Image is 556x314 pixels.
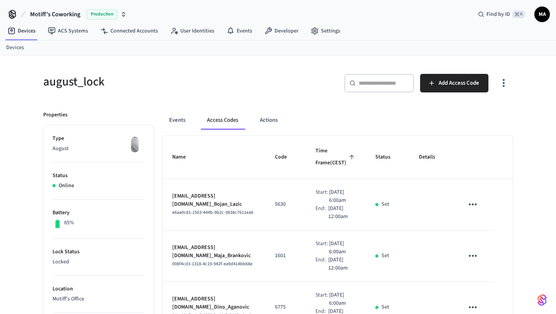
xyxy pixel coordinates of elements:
p: 6775 [275,303,297,311]
span: 008f4cd3-1318-4c19-942f-ea9d414bb68e [172,261,253,267]
span: Details [419,151,445,163]
img: SeamLogoGradient.69752ec5.svg [537,294,547,306]
a: Connected Accounts [94,24,164,38]
span: Motiff's Coworking [30,10,80,19]
div: End: [315,205,328,221]
button: MA [534,7,550,22]
a: Devices [2,24,42,38]
a: Developer [258,24,305,38]
div: Start: [315,291,329,307]
a: Settings [305,24,346,38]
div: End: [315,256,328,272]
p: Online [59,182,74,190]
p: 5630 [275,200,297,208]
p: Battery [53,209,144,217]
p: 85% [64,219,74,227]
p: Set [381,252,389,260]
p: [DATE] 6:00am [329,291,357,307]
p: [DATE] 6:00am [329,240,357,256]
p: Set [381,303,389,311]
p: Properties [43,111,68,119]
p: Type [53,135,144,143]
p: [DATE] 12:00am [328,205,357,221]
button: Actions [254,111,284,130]
p: Status [53,172,144,180]
div: Start: [315,188,329,205]
span: ⌘ K [512,10,525,18]
a: ACS Systems [42,24,94,38]
span: MA [535,7,549,21]
p: Location [53,285,144,293]
a: Devices [6,44,24,52]
button: Add Access Code [420,74,488,92]
button: Access Codes [201,111,244,130]
p: Motiff’s Office [53,295,144,303]
div: Find by ID⌘ K [472,7,531,21]
p: Locked [53,258,144,266]
p: [EMAIL_ADDRESS][DOMAIN_NAME]_Dino_Aganovic [172,295,256,311]
span: Code [275,151,297,163]
span: Add Access Code [439,78,479,88]
p: Set [381,200,389,208]
span: Status [375,151,400,163]
a: User Identities [164,24,220,38]
span: e6aa0c81-1563-444b-9b2c-9838c7611ea6 [172,209,253,216]
p: August [53,145,144,153]
p: 1601 [275,252,297,260]
p: [DATE] 12:00am [328,256,357,272]
img: August Wifi Smart Lock 3rd Gen, Silver, Front [125,135,144,154]
div: Start: [315,240,329,256]
p: Lock Status [53,248,144,256]
p: [EMAIL_ADDRESS][DOMAIN_NAME]_Maja_Brankovic [172,244,256,260]
a: Events [220,24,258,38]
div: ant example [163,111,513,130]
span: Production [86,9,117,19]
span: Name [172,151,196,163]
p: [DATE] 6:00am [329,188,357,205]
span: Time Frame(CEST) [315,145,357,169]
p: [EMAIL_ADDRESS][DOMAIN_NAME]_Bojan_Lazic [172,192,256,208]
span: Find by ID [486,10,510,18]
h5: august_lock [43,74,273,90]
button: Events [163,111,192,130]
